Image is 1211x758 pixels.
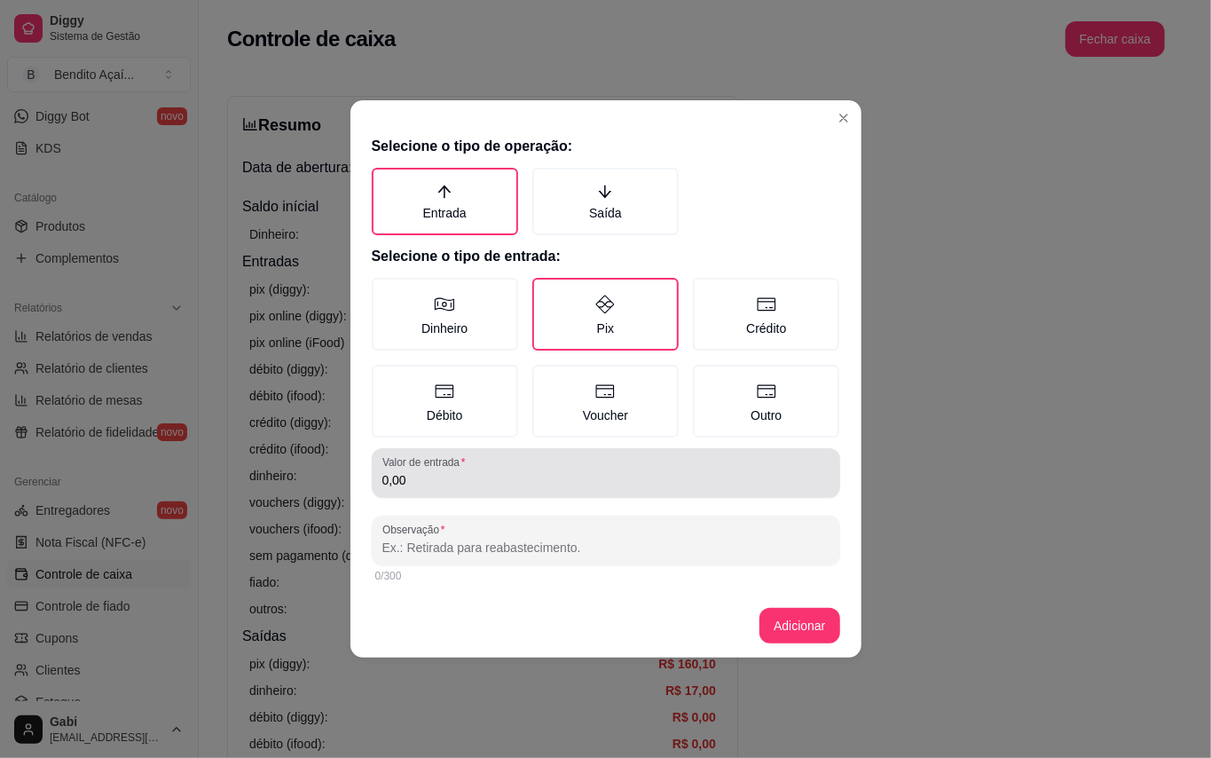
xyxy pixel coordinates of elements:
label: Débito [372,365,518,438]
label: Observação [382,522,451,537]
label: Dinheiro [372,278,518,351]
label: Crédito [693,278,839,351]
h2: Selecione o tipo de operação: [372,136,840,157]
input: Observação [382,539,830,557]
label: Pix [532,278,679,351]
button: Close [830,104,858,132]
div: 0/300 [375,569,837,583]
label: Outro [693,365,839,438]
span: arrow-up [436,184,452,200]
label: Valor de entrada [382,454,471,470]
label: Voucher [532,365,679,438]
label: Entrada [372,168,518,235]
span: arrow-down [597,184,613,200]
label: Saída [532,168,679,235]
h2: Selecione o tipo de entrada: [372,246,840,267]
button: Adicionar [759,608,839,644]
input: Valor de entrada [382,471,830,489]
